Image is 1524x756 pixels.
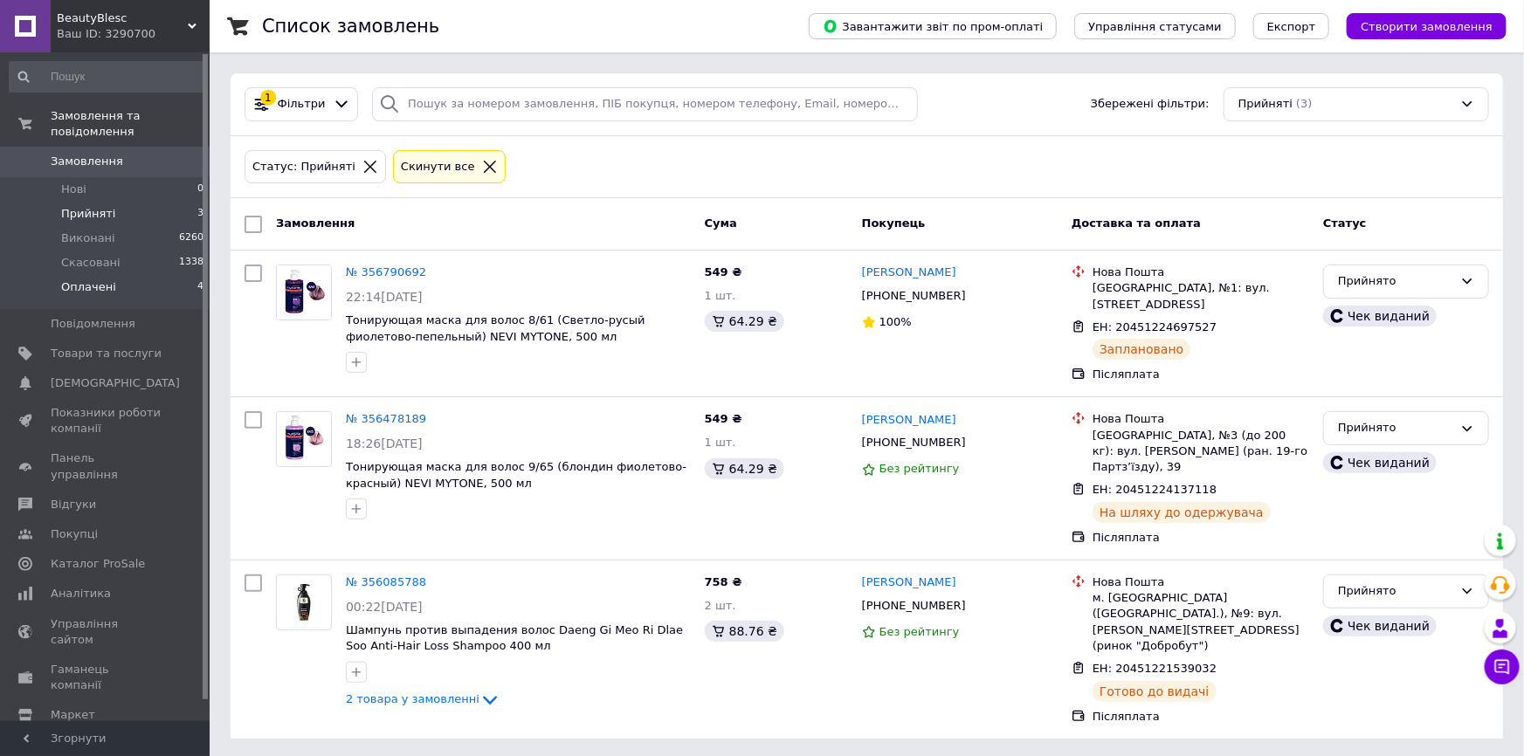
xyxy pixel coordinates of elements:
[51,556,145,572] span: Каталог ProSale
[1323,306,1437,326] div: Чек виданий
[51,497,96,512] span: Відгуки
[1093,590,1309,654] div: м. [GEOGRAPHIC_DATA] ([GEOGRAPHIC_DATA].), №9: вул. [PERSON_NAME][STREET_ADDRESS] (ринок "Добробут")
[879,315,912,328] span: 100%
[51,346,162,361] span: Товари та послуги
[372,87,917,121] input: Пошук за номером замовлення, ПІБ покупця, номером телефону, Email, номером накладної
[705,311,784,332] div: 64.29 ₴
[862,412,956,429] a: [PERSON_NAME]
[61,279,116,295] span: Оплачені
[346,313,645,343] a: Тонирующая маска для волос 8/61 (Светло-русый фиолетово-пепельный) NEVI MYTONE, 500 мл
[1093,411,1309,427] div: Нова Пошта
[809,13,1057,39] button: Завантажити звіт по пром-оплаті
[276,574,332,630] a: Фото товару
[346,575,426,588] a: № 356085788
[1093,530,1309,546] div: Післяплата
[1347,13,1507,39] button: Створити замовлення
[1093,320,1217,333] span: ЕН: 20451224697527
[346,692,500,705] a: 2 товара у замовленні
[1088,20,1222,33] span: Управління статусами
[179,230,203,246] span: 6260
[51,405,162,436] span: Показники роботи компанії
[1093,574,1309,590] div: Нова Пошта
[346,412,426,425] a: № 356478189
[705,216,737,230] span: Cума
[260,90,276,106] div: 1
[1093,265,1309,280] div: Нова Пошта
[276,411,332,467] a: Фото товару
[705,575,742,588] span: 758 ₴
[51,375,180,391] span: [DEMOGRAPHIC_DATA]
[1091,96,1210,113] span: Збережені фільтри:
[1323,452,1437,473] div: Чек виданий
[1093,662,1217,675] span: ЕН: 20451221539032
[1329,19,1507,32] a: Створити замовлення
[346,460,686,490] a: Тонирующая маска для волос 9/65 (блондин фиолетово-красный) NEVI MYTONE, 500 мл
[1093,367,1309,382] div: Післяплата
[859,431,969,454] div: [PHONE_NUMBER]
[61,206,115,222] span: Прийняті
[862,216,926,230] span: Покупець
[1093,709,1309,725] div: Післяплата
[346,290,423,304] span: 22:14[DATE]
[346,265,426,278] a: № 356790692
[1296,97,1312,110] span: (3)
[1093,339,1191,360] div: Заплановано
[283,575,325,629] img: Фото товару
[879,625,960,638] span: Без рейтингу
[1267,20,1316,33] span: Експорт
[197,279,203,295] span: 4
[197,206,203,222] span: 3
[346,623,683,653] a: Шампунь против выпадения волос Daeng Gi Meo Ri Dlae Soo Anti-Hair Loss Shampoo 400 мл
[278,96,326,113] span: Фільтри
[51,526,98,542] span: Покупці
[705,265,742,278] span: 549 ₴
[276,265,332,320] a: Фото товару
[1338,419,1453,437] div: Прийнято
[51,707,95,723] span: Маркет
[1093,428,1309,476] div: [GEOGRAPHIC_DATA], №3 (до 200 кг): вул. [PERSON_NAME] (ран. 19-го Партз’їзду), 39
[1093,483,1217,496] span: ЕН: 20451224137118
[51,586,111,601] span: Аналітика
[1093,681,1217,702] div: Готово до видачі
[1253,13,1330,39] button: Експорт
[859,594,969,617] div: [PHONE_NUMBER]
[51,662,162,693] span: Гаманець компанії
[1323,615,1437,636] div: Чек виданий
[51,450,162,482] span: Панель управління
[277,265,331,320] img: Фото товару
[862,574,956,591] a: [PERSON_NAME]
[1338,272,1453,291] div: Прийнято
[277,412,331,466] img: Фото товару
[61,230,115,246] span: Виконані
[1485,649,1520,684] button: Чат з покупцем
[179,255,203,271] span: 1338
[823,18,1043,34] span: Завантажити звіт по пром-оплаті
[51,316,135,332] span: Повідомлення
[276,216,355,230] span: Замовлення
[1093,280,1309,312] div: [GEOGRAPHIC_DATA], №1: вул. [STREET_ADDRESS]
[859,285,969,307] div: [PHONE_NUMBER]
[1093,502,1271,523] div: На шляху до одержувача
[197,182,203,197] span: 0
[1338,582,1453,601] div: Прийнято
[705,599,736,612] span: 2 шт.
[1323,216,1367,230] span: Статус
[51,108,210,140] span: Замовлення та повідомлення
[1072,216,1201,230] span: Доставка та оплата
[346,600,423,614] span: 00:22[DATE]
[61,182,86,197] span: Нові
[705,289,736,302] span: 1 шт.
[61,255,121,271] span: Скасовані
[346,693,479,706] span: 2 товара у замовленні
[346,436,423,450] span: 18:26[DATE]
[51,154,123,169] span: Замовлення
[249,158,359,176] div: Статус: Прийняті
[1361,20,1493,33] span: Створити замовлення
[1238,96,1293,113] span: Прийняті
[9,61,205,93] input: Пошук
[1074,13,1236,39] button: Управління статусами
[879,462,960,475] span: Без рейтингу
